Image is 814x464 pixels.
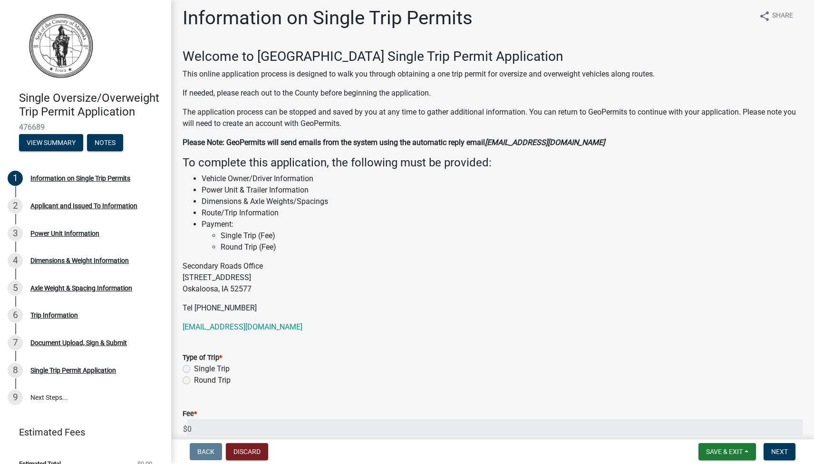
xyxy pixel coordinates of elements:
h4: To complete this application, the following must be provided: [183,156,803,170]
div: 4 [8,253,23,268]
a: Estimated Fees [8,423,156,442]
wm-modal-confirm: Summary [19,139,83,147]
div: 6 [8,308,23,323]
label: Round Trip [194,375,231,386]
div: Power Unit Information [30,230,99,237]
button: View Summary [19,134,83,151]
p: Secondary Roads Office [STREET_ADDRESS] Oskaloosa, IA 52577 [183,261,803,295]
button: Next [764,443,795,460]
span: Share [772,10,793,22]
label: Fee [183,411,197,417]
div: 7 [8,335,23,350]
span: Back [197,448,214,455]
li: Power Unit & Trailer Information [202,184,803,196]
label: Single Trip [194,363,230,375]
div: 8 [8,363,23,378]
wm-modal-confirm: Notes [87,139,123,147]
img: Mahaska County, Iowa [19,10,103,81]
p: The application process can be stopped and saved by you at any time to gather additional informat... [183,106,803,129]
button: Notes [87,134,123,151]
span: Save & Exit [706,448,743,455]
span: Next [771,448,788,455]
span: $ [183,419,188,439]
button: Save & Exit [698,443,756,460]
div: Information on Single Trip Permits [30,175,130,182]
button: Back [190,443,222,460]
div: 5 [8,280,23,296]
a: [EMAIL_ADDRESS][DOMAIN_NAME] [183,322,302,331]
strong: [EMAIL_ADDRESS][DOMAIN_NAME] [485,138,605,147]
li: Round Trip (Fee) [221,242,803,253]
label: Type of Trip [183,355,222,361]
div: Trip Information [30,312,78,319]
button: Discard [226,443,268,460]
li: Route/Trip Information [202,207,803,219]
div: 2 [8,198,23,213]
li: Dimensions & Axle Weights/Spacings [202,196,803,207]
p: This online application process is designed to walk you through obtaining a one trip permit for o... [183,68,803,80]
div: Axle Weight & Spacing Information [30,285,132,291]
strong: Please Note: GeoPermits will send emails from the system using the automatic reply email [183,138,485,147]
i: share [759,10,770,22]
div: 3 [8,226,23,241]
div: Dimensions & Weight Information [30,257,129,264]
li: Vehicle Owner/Driver Information [202,173,803,184]
div: Single Trip Permit Application [30,367,116,374]
div: 1 [8,171,23,186]
div: 9 [8,390,23,405]
button: shareShare [751,7,801,25]
h3: Welcome to [GEOGRAPHIC_DATA] Single Trip Permit Application [183,48,803,65]
h1: Information on Single Trip Permits [183,7,473,29]
p: Tel [PHONE_NUMBER] [183,302,803,314]
span: 476689 [19,123,152,132]
li: Payment: [202,219,803,253]
li: Single Trip (Fee) [221,230,803,242]
div: Applicant and Issued To Information [30,203,137,209]
p: If needed, please reach out to the County before beginning the application. [183,87,803,99]
div: Document Upload, Sign & Submit [30,339,127,346]
h4: Single Oversize/Overweight Trip Permit Application [19,91,164,119]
